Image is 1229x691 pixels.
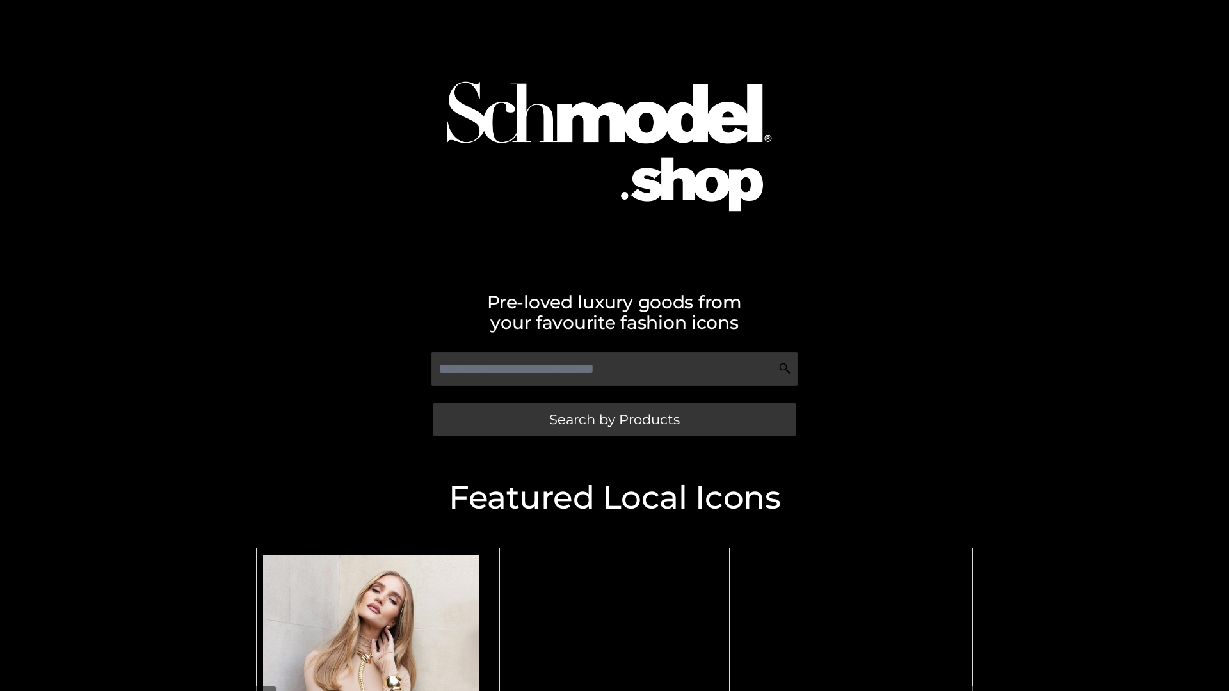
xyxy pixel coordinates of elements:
img: Search Icon [778,362,791,375]
h2: Pre-loved luxury goods from your favourite fashion icons [250,292,979,333]
a: Search by Products [433,403,796,436]
h2: Featured Local Icons​ [250,482,979,514]
span: Search by Products [549,413,680,426]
